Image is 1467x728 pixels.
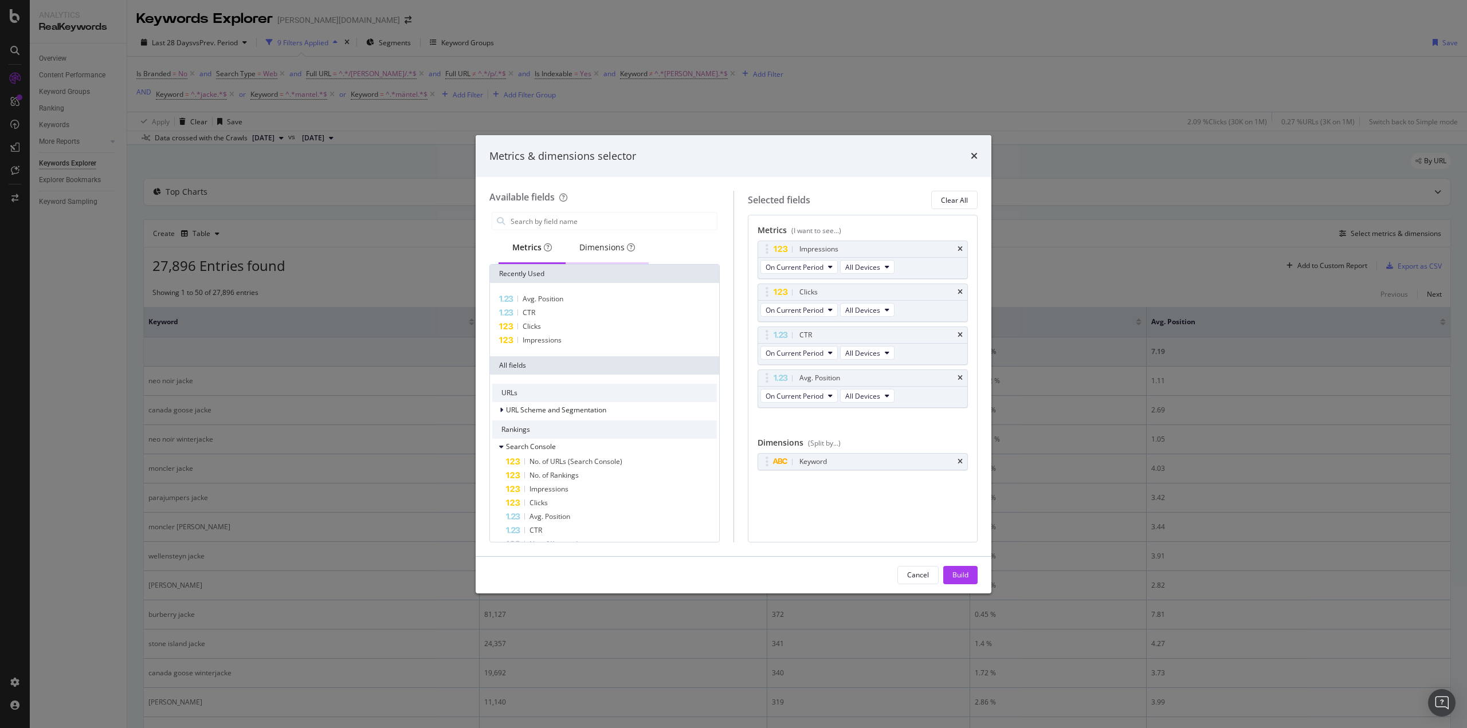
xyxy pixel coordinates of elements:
[579,242,635,253] div: Dimensions
[958,458,963,465] div: times
[799,372,840,384] div: Avg. Position
[760,260,838,274] button: On Current Period
[766,391,823,401] span: On Current Period
[529,511,570,521] span: Avg. Position
[958,332,963,339] div: times
[958,246,963,253] div: times
[489,149,636,164] div: Metrics & dimensions selector
[758,453,968,470] div: Keywordtimes
[907,570,929,580] div: Cancel
[529,457,622,466] span: No. of URLs (Search Console)
[958,289,963,296] div: times
[489,191,555,203] div: Available fields
[941,195,968,205] div: Clear All
[758,326,968,365] div: CTRtimesOn Current PeriodAll Devices
[529,525,542,535] span: CTR
[758,437,968,453] div: Dimensions
[845,262,880,272] span: All Devices
[799,286,818,298] div: Clicks
[845,305,880,315] span: All Devices
[506,442,556,451] span: Search Console
[808,438,841,448] div: (Split by...)
[490,265,719,283] div: Recently Used
[506,405,606,415] span: URL Scheme and Segmentation
[840,389,895,403] button: All Devices
[760,389,838,403] button: On Current Period
[758,241,968,279] div: ImpressionstimesOn Current PeriodAll Devices
[766,348,823,358] span: On Current Period
[958,375,963,381] div: times
[523,294,563,304] span: Avg. Position
[492,420,717,439] div: Rankings
[523,335,562,345] span: Impressions
[529,470,579,480] span: No. of Rankings
[509,213,717,230] input: Search by field name
[840,303,895,317] button: All Devices
[760,303,838,317] button: On Current Period
[492,384,717,402] div: URLs
[799,329,812,341] div: CTR
[529,498,548,507] span: Clicks
[523,308,535,317] span: CTR
[845,348,880,358] span: All Devices
[931,191,978,209] button: Clear All
[897,566,939,584] button: Cancel
[799,456,827,467] div: Keyword
[523,321,541,331] span: Clicks
[529,484,568,494] span: Impressions
[766,305,823,315] span: On Current Period
[758,369,968,408] div: Avg. PositiontimesOn Current PeriodAll Devices
[748,194,810,207] div: Selected fields
[799,243,838,255] div: Impressions
[476,135,991,593] div: modal
[845,391,880,401] span: All Devices
[758,284,968,322] div: ClickstimesOn Current PeriodAll Devices
[952,570,968,580] div: Build
[758,225,968,241] div: Metrics
[943,566,978,584] button: Build
[840,260,895,274] button: All Devices
[840,346,895,360] button: All Devices
[760,346,838,360] button: On Current Period
[766,262,823,272] span: On Current Period
[1428,689,1456,717] div: Open Intercom Messenger
[971,149,978,164] div: times
[791,226,841,235] div: (I want to see...)
[490,356,719,375] div: All fields
[512,242,552,253] div: Metrics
